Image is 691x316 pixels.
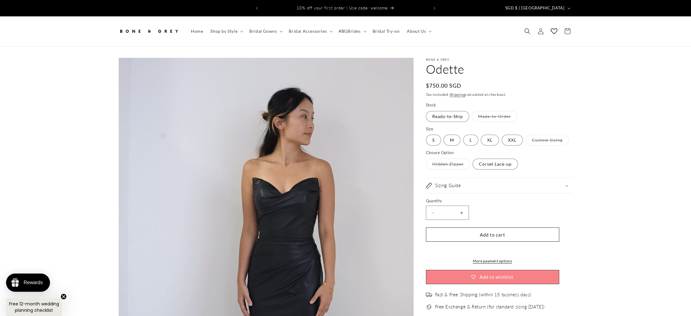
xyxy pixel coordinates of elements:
[426,102,437,108] legend: Stock
[426,92,573,98] div: Tax included. calculated at checkout.
[426,159,470,170] label: Hidden Zipper
[426,198,559,204] label: Quantity
[250,2,264,14] button: Previous announcement
[426,270,559,284] button: Add to wishlist
[297,5,388,10] span: 10% off your first order | Use code: welcome
[502,135,523,146] label: XXL
[426,178,573,193] summary: Sizing Guide
[473,159,518,170] label: Corset Lace-up
[426,258,559,264] a: More payment options
[373,29,400,34] span: Bridal Try-on
[407,29,426,34] span: About Us
[435,304,545,310] span: Free Exchange & Return (for standard sizing [DATE])
[24,280,43,285] div: Rewards
[118,25,179,38] img: Bone and Grey Bridal
[403,25,434,38] summary: About Us
[426,304,432,310] img: exchange_2.png
[444,135,460,146] label: M
[285,25,335,38] summary: Bridal Accessories
[6,298,62,316] div: Free 12-month wedding planning checklistClose teaser
[339,29,360,34] span: #BGBrides
[191,29,203,34] span: Home
[210,29,238,34] span: Shop by Style
[426,126,434,132] legend: Size
[61,294,67,300] button: Close teaser
[187,25,207,38] a: Home
[246,25,285,38] summary: Bridal Gowns
[505,5,565,11] span: SGD $ | [GEOGRAPHIC_DATA]
[116,22,181,40] a: Bone and Grey Bridal
[435,183,461,189] h2: Sizing Guide
[249,29,277,34] span: Bridal Gowns
[428,2,441,14] button: Next announcement
[426,111,469,122] label: Ready-to-Ship
[481,135,499,146] label: XL
[426,82,462,90] span: $750.00 SGD
[426,227,559,242] button: Add to cart
[9,301,59,313] span: Free 12-month wedding planning checklist
[463,135,478,146] label: L
[289,29,327,34] span: Bridal Accessories
[335,25,369,38] summary: #BGBrides
[426,150,454,156] legend: Closure Option
[369,25,404,38] a: Bridal Try-on
[426,135,441,146] label: S
[426,61,573,77] h1: Odette
[426,58,573,61] p: Bone & Grey
[450,92,465,97] a: Shipping
[472,111,517,122] label: Made-to-Order
[435,292,532,298] span: Fast & Free Shipping (within 15 business days)
[207,25,246,38] summary: Shop by Style
[526,135,569,146] label: Custom Sizing
[521,25,534,38] summary: Search
[502,2,573,14] button: SGD $ | [GEOGRAPHIC_DATA]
